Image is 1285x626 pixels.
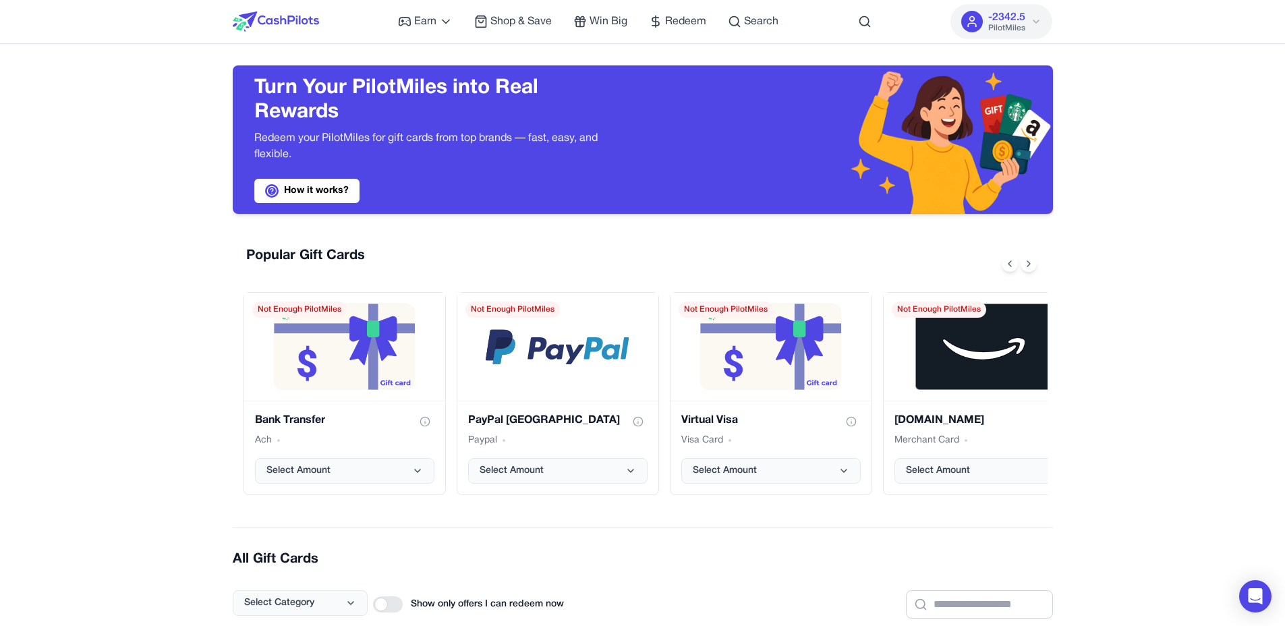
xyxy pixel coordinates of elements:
h2: All Gift Cards [233,550,1053,569]
span: Paypal [468,434,497,447]
button: Select Amount [894,458,1074,484]
span: Shop & Save [490,13,552,30]
span: Show only offers I can redeem now [411,598,564,611]
img: Header decoration [643,65,1053,214]
button: Show gift card information [842,412,861,431]
span: Select Amount [906,464,970,478]
h3: [DOMAIN_NAME] [894,412,984,428]
a: Shop & Save [474,13,552,30]
span: Not Enough PilotMiles [252,302,347,318]
div: Amazon.com gift card [883,292,1085,495]
img: default-reward-image.png [699,304,842,390]
img: /default-reward-image.png [915,304,1052,390]
span: Not Enough PilotMiles [465,302,560,318]
span: Merchant Card [894,434,959,447]
span: Earn [414,13,436,30]
span: Search [744,13,778,30]
span: Redeem [665,13,706,30]
span: Ach [255,434,272,447]
div: PayPal USA gift card [457,292,659,495]
div: Bank Transfer gift card [244,292,446,495]
span: Not Enough PilotMiles [679,302,773,318]
button: Select Amount [681,458,861,484]
img: default-reward-image.png [273,304,416,390]
h3: Bank Transfer [255,412,325,428]
button: Show gift card information [416,412,434,431]
h3: Virtual Visa [681,412,738,428]
h3: Turn Your PilotMiles into Real Rewards [254,76,621,125]
button: Select Amount [468,458,648,484]
img: CashPilots Logo [233,11,319,32]
span: PilotMiles [988,23,1025,34]
h3: PayPal [GEOGRAPHIC_DATA] [468,412,620,428]
h2: Popular Gift Cards [246,246,365,265]
a: Redeem [649,13,706,30]
button: Select Amount [255,458,434,484]
div: Virtual Visa gift card [670,292,872,495]
a: Search [728,13,778,30]
span: Visa Card [681,434,723,447]
a: How it works? [254,179,360,203]
div: Open Intercom Messenger [1239,580,1272,613]
a: Win Big [573,13,627,30]
a: Earn [398,13,453,30]
span: Win Big [590,13,627,30]
button: Select Category [233,590,368,616]
span: Select Amount [693,464,757,478]
span: Select Amount [480,464,544,478]
span: Select Category [244,596,314,610]
button: -2342.5PilotMiles [950,4,1052,39]
span: -2342.5 [988,9,1025,26]
button: Show gift card information [629,412,648,431]
span: Select Amount [266,464,331,478]
img: /default-reward-image.png [486,329,629,364]
p: Redeem your PilotMiles for gift cards from top brands — fast, easy, and flexible. [254,130,621,163]
span: Not Enough PilotMiles [892,302,986,318]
